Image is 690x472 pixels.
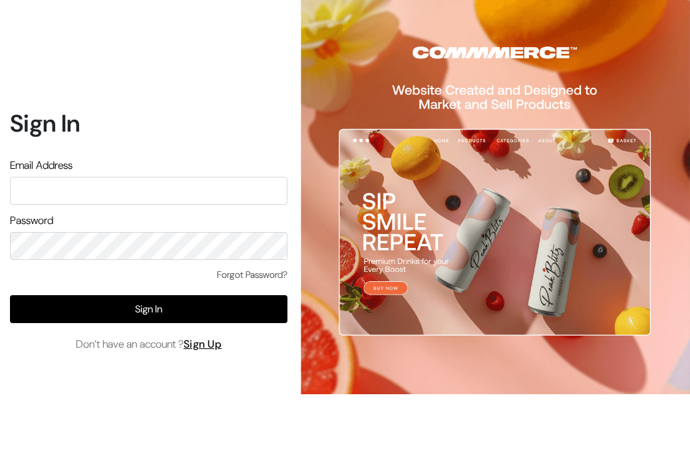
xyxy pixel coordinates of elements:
[10,295,287,323] button: Sign In
[10,158,73,174] label: Email Address
[76,336,222,352] span: Don’t have an account ?
[184,337,222,351] a: Sign Up
[10,109,287,138] h1: Sign In
[10,213,53,229] label: Password
[217,268,287,282] a: Forgot Password?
